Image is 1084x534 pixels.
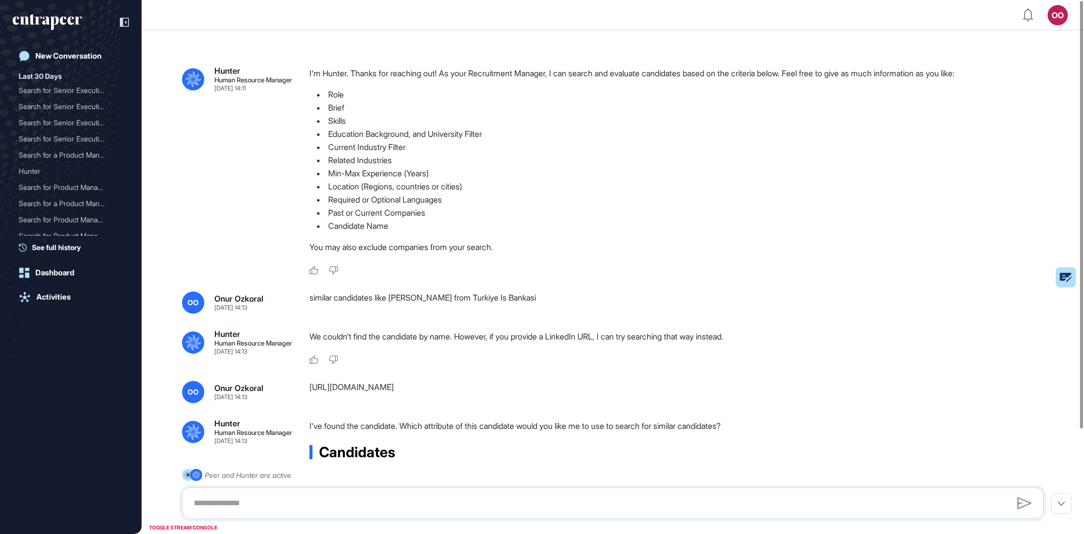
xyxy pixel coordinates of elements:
[19,115,123,131] div: Search for Senior Executives in Digital Banking and Fintech in Estonia and Sweden
[214,419,240,427] div: Hunter
[309,219,1052,232] li: Candidate Name
[309,154,1052,167] li: Related Industries
[214,67,240,75] div: Hunter
[309,419,1052,432] p: I've found the candidate. Which attribute of this candidate would you like me to use to search fo...
[309,330,1052,343] p: We couldn't find the candidate by name. However, if you provide a LinkedIn URL, I can try searchi...
[309,292,1052,314] div: similar candidates like [PERSON_NAME] from Turkiye Is Bankasi
[19,131,123,147] div: Search for Senior Executives in Digital Banking and Payments for Kuveyt Türk Delegation in Europe
[32,242,81,253] span: See full history
[188,299,199,307] span: OO
[309,180,1052,193] li: Location (Regions, countries or cities)
[19,163,123,179] div: Hunter
[19,196,115,212] div: Search for a Product Mana...
[13,263,129,283] a: Dashboard
[214,349,247,355] div: [DATE] 14:13
[188,388,199,396] span: OO
[19,131,115,147] div: Search for Senior Executi...
[214,394,247,400] div: [DATE] 14:13
[19,147,123,163] div: Search for a Product Manager with AI Agent Development Experience in MENA
[309,140,1052,154] li: Current Industry Filter
[19,99,115,115] div: Search for Senior Executi...
[36,293,71,302] div: Activities
[309,88,1052,101] li: Role
[19,196,123,212] div: Search for a Product Manager with 5-8 years of AI Agent Development Experience in MENA
[19,212,115,228] div: Search for Product Manage...
[19,228,123,244] div: Search for Product Manager with 5-8 Years Experience in AI Agent Development in MENA
[19,115,115,131] div: Search for Senior Executi...
[19,82,115,99] div: Search for Senior Executi...
[147,521,220,534] div: TOGGLE STREAM CONSOLE
[205,469,291,481] div: Peer and Hunter are active
[13,14,82,30] div: entrapeer-logo
[19,82,123,99] div: Search for Senior Executives and Directors at Coop Pank AS in Digital Banking and IT
[214,305,247,311] div: [DATE] 14:13
[1048,5,1068,25] button: OO
[309,114,1052,127] li: Skills
[319,445,395,459] span: Candidates
[309,240,1052,254] p: You may also exclude companies from your search.
[19,163,115,179] div: Hunter
[19,99,123,115] div: Search for Senior Executives in Digital Banking at Coop Bank, Luminor, Lunar, Tuum, and Doconomy
[35,268,74,277] div: Dashboard
[19,179,115,196] div: Search for Product Manage...
[214,77,292,83] div: Human Resource Manager
[19,212,123,228] div: Search for Product Manager with 5-8 Years of AI Agent Development Experience in MENA
[214,438,247,444] div: [DATE] 14:13
[309,167,1052,180] li: Min-Max Experience (Years)
[309,206,1052,219] li: Past or Current Companies
[19,179,123,196] div: Search for Product Manager with AI Agent Development Experience in MENA
[19,242,129,253] a: See full history
[214,384,263,392] div: Onur Ozkoral
[214,340,292,347] div: Human Resource Manager
[214,429,292,436] div: Human Resource Manager
[309,381,1052,403] div: [URL][DOMAIN_NAME]
[19,70,62,82] div: Last 30 Days
[309,101,1052,114] li: Brief
[19,228,115,244] div: Search for Product Manage...
[19,147,115,163] div: Search for a Product Mana...
[13,287,129,307] a: Activities
[214,330,240,338] div: Hunter
[309,127,1052,140] li: Education Background, and University Filter
[309,193,1052,206] li: Required or Optional Languages
[309,67,1052,80] p: I'm Hunter. Thanks for reaching out! As your Recruitment Manager, I can search and evaluate candi...
[35,52,102,61] div: New Conversation
[214,85,246,91] div: [DATE] 14:11
[214,295,263,303] div: Onur Ozkoral
[13,46,129,66] a: New Conversation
